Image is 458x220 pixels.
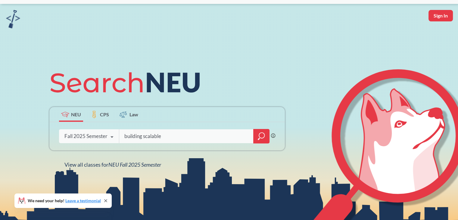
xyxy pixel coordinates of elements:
div: magnifying glass [253,129,270,143]
span: CPS [100,111,109,118]
input: Class, professor, course number, "phrase" [124,130,249,143]
span: View all classes for [64,161,161,168]
img: sandbox logo [6,10,20,28]
a: sandbox logo [6,10,20,30]
button: Sign In [428,10,453,21]
span: We need your help! [28,199,101,203]
span: NEU Fall 2025 Semester [108,161,161,168]
svg: magnifying glass [258,132,265,140]
div: Fall 2025 Semester [64,133,107,140]
span: Law [129,111,138,118]
a: Leave a testimonial [65,198,101,203]
span: NEU [71,111,81,118]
